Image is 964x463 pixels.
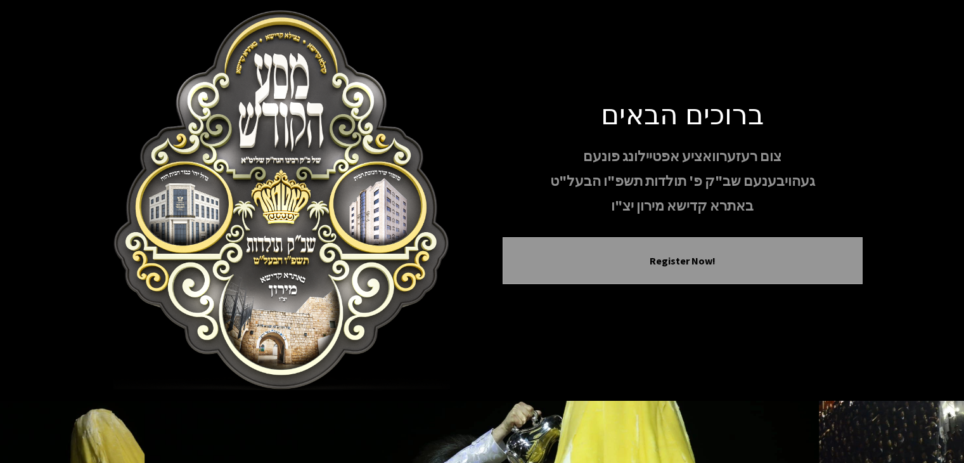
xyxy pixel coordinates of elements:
[503,96,863,130] h1: ברוכים הבאים
[503,145,863,167] p: צום רעזערוואציע אפטיילונג פונעם
[518,253,847,268] button: Register Now!
[503,170,863,192] p: געהויבענעם שב"ק פ' תולדות תשפ"ו הבעל"ט
[102,10,462,391] img: Meron Toldos Logo
[503,195,863,217] p: באתרא קדישא מירון יצ"ו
